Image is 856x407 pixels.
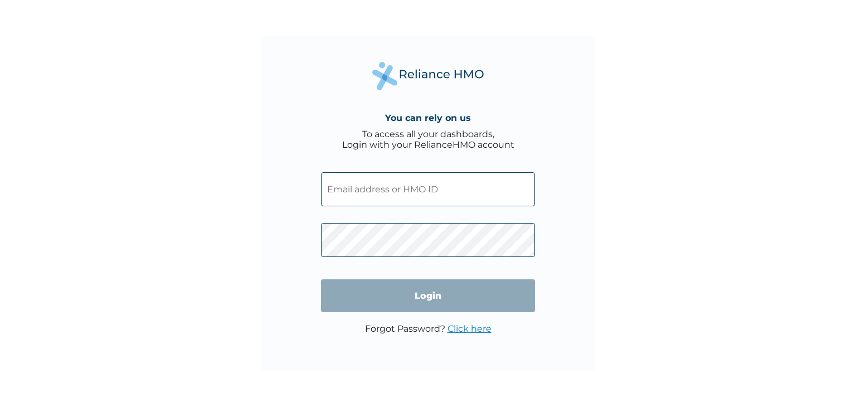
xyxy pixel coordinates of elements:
div: To access all your dashboards, Login with your RelianceHMO account [342,129,514,150]
img: Reliance Health's Logo [372,62,484,90]
h4: You can rely on us [385,113,471,123]
input: Email address or HMO ID [321,172,535,206]
a: Click here [448,323,492,334]
input: Login [321,279,535,312]
p: Forgot Password? [365,323,492,334]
